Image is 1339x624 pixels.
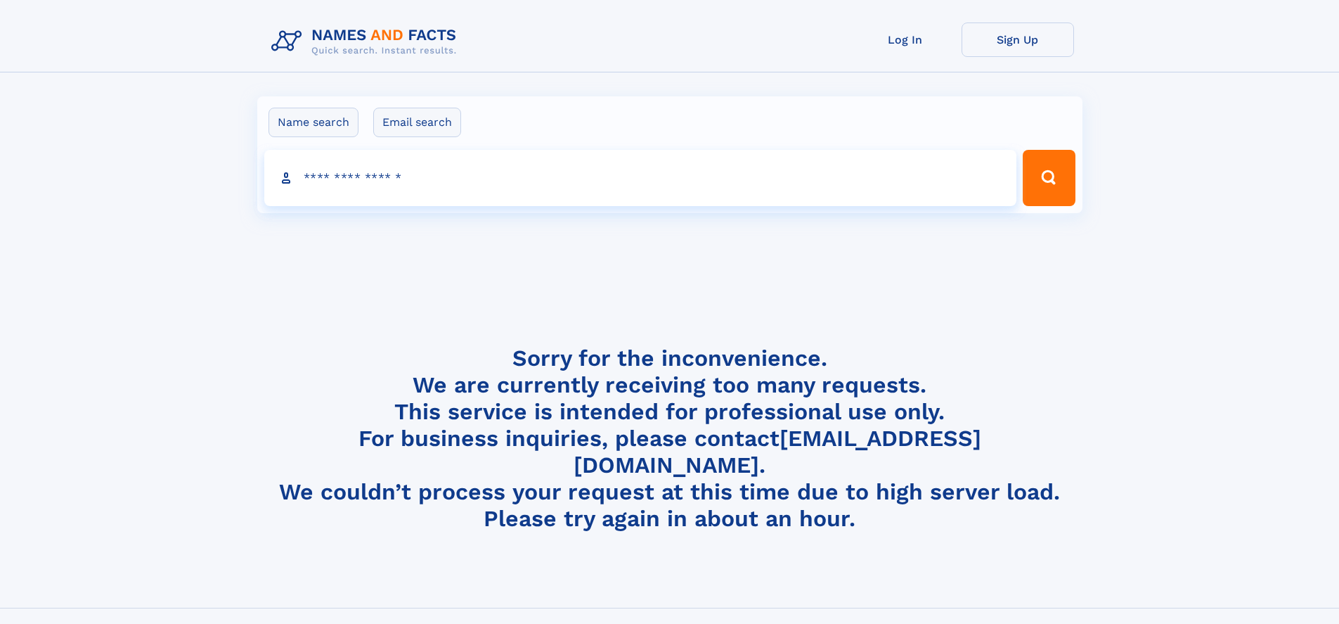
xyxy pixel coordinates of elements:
[266,23,468,61] img: Logo Names and Facts
[962,23,1074,57] a: Sign Up
[266,345,1074,533] h4: Sorry for the inconvenience. We are currently receiving too many requests. This service is intend...
[1023,150,1075,206] button: Search Button
[849,23,962,57] a: Log In
[269,108,358,137] label: Name search
[373,108,461,137] label: Email search
[574,425,981,478] a: [EMAIL_ADDRESS][DOMAIN_NAME]
[264,150,1017,206] input: search input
